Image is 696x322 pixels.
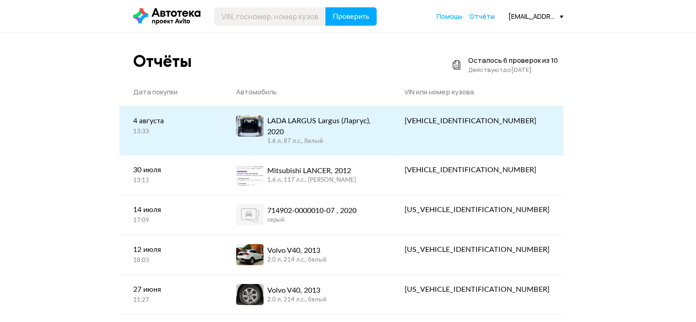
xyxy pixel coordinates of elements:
a: 4 августа13:33 [119,106,222,145]
div: серый [267,216,356,224]
a: [US_VEHICLE_IDENTIFICATION_NUMBER] [390,235,563,264]
a: Помощь [437,12,463,21]
a: [US_VEHICLE_IDENTIFICATION_NUMBER] [390,195,563,224]
div: Автомобиль [236,87,377,97]
a: LADA LARGUS Largus (Ларгус), 20201.6 л, 87 л.c., белый [222,106,391,155]
div: 30 июля [133,164,209,175]
div: [US_VEHICLE_IDENTIFICATION_NUMBER] [404,204,549,215]
a: [VEHICLE_IDENTIFICATION_NUMBER] [390,155,563,185]
div: 4 августа [133,115,209,126]
div: Volvo V40, 2013 [267,245,327,256]
a: Mitsubishi LANCER, 20121.6 л, 117 л.c., [PERSON_NAME] [222,155,391,195]
button: Проверить [325,7,377,26]
div: 13:13 [133,177,209,185]
a: Volvo V40, 20132.0 л, 214 л.c., белый [222,235,391,274]
div: 11:27 [133,296,209,305]
div: 714902-0000010-07 , 2020 [267,205,356,216]
input: VIN, госномер, номер кузова [214,7,326,26]
div: 1.6 л, 117 л.c., [PERSON_NAME] [267,176,356,185]
div: [EMAIL_ADDRESS][DOMAIN_NAME] [508,12,563,21]
div: 2.0 л, 214 л.c., белый [267,256,327,264]
div: Volvo V40, 2013 [267,285,327,296]
div: 17:09 [133,217,209,225]
a: 714902-0000010-07 , 2020серый [222,195,391,235]
div: Отчёты [133,51,192,71]
a: 27 июня11:27 [119,275,222,314]
div: [VEHICLE_IDENTIFICATION_NUMBER] [404,115,549,126]
div: 13:33 [133,128,209,136]
a: Отчёты [469,12,495,21]
div: 1.6 л, 87 л.c., белый [267,137,377,146]
div: Осталось 6 проверок из 10 [468,56,558,65]
div: 18:03 [133,257,209,265]
div: 27 июня [133,284,209,295]
div: Дата покупки [133,87,209,97]
div: [US_VEHICLE_IDENTIFICATION_NUMBER] [404,284,549,295]
a: [US_VEHICLE_IDENTIFICATION_NUMBER] [390,275,563,304]
div: 12 июля [133,244,209,255]
a: 12 июля18:03 [119,235,222,274]
div: 2.0 л, 214 л.c., белый [267,296,327,304]
a: Volvo V40, 20132.0 л, 214 л.c., белый [222,275,391,314]
div: VIN или номер кузова [404,87,549,97]
div: Mitsubishi LANCER, 2012 [267,165,356,176]
div: Действуют до [DATE] [468,65,558,74]
a: [VEHICLE_IDENTIFICATION_NUMBER] [390,106,563,136]
div: 14 июля [133,204,209,215]
div: LADA LARGUS Largus (Ларгус), 2020 [267,115,377,137]
a: 14 июля17:09 [119,195,222,234]
span: Проверить [333,13,369,20]
a: 30 июля13:13 [119,155,222,194]
div: [VEHICLE_IDENTIFICATION_NUMBER] [404,164,549,175]
div: [US_VEHICLE_IDENTIFICATION_NUMBER] [404,244,549,255]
